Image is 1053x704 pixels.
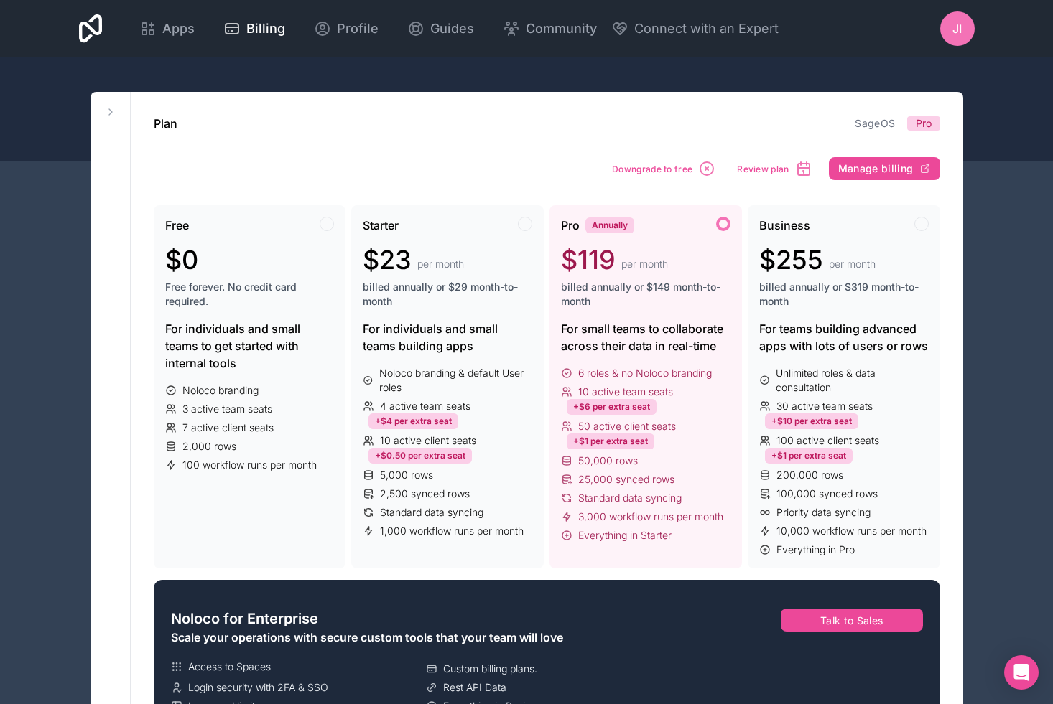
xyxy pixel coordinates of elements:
[443,662,537,676] span: Custom billing plans.
[380,487,470,501] span: 2,500 synced rows
[776,399,873,413] span: 30 active team seats
[430,19,474,39] span: Guides
[368,448,472,464] div: +$0.50 per extra seat
[380,524,524,538] span: 1,000 workflow runs per month
[363,280,532,309] span: billed annually or $29 month-to-month
[363,320,532,355] div: For individuals and small teams building apps
[765,413,858,429] div: +$10 per extra seat
[396,13,486,44] a: Guides
[561,320,730,355] div: For small teams to collaborate across their data in real-time
[578,472,674,487] span: 25,000 synced rows
[567,433,654,449] div: +$1 per extra seat
[759,280,929,309] span: billed annually or $319 month-to-month
[128,13,206,44] a: Apps
[182,383,259,398] span: Noloco branding
[765,448,853,464] div: +$1 per extra seat
[171,609,318,629] span: Noloco for Enterprise
[182,439,236,454] span: 2,000 rows
[561,280,730,309] span: billed annually or $149 month-to-month
[829,257,876,271] span: per month
[776,433,879,448] span: 100 active client seats
[1004,655,1039,690] div: Open Intercom Messenger
[337,19,379,39] span: Profile
[182,421,274,435] span: 7 active client seats
[165,217,189,234] span: Free
[776,487,878,501] span: 100,000 synced rows
[776,468,843,482] span: 200,000 rows
[567,399,657,415] div: +$6 per extra seat
[776,505,871,520] span: Priority data syncing
[380,399,470,413] span: 4 active team seats
[171,629,676,646] div: Scale your operations with secure custom tools that your team will love
[952,20,962,37] span: JI
[165,320,335,372] div: For individuals and small teams to get started with internal tools
[732,155,817,182] button: Review plan
[578,510,723,524] span: 3,000 workflow runs per month
[417,257,464,271] span: per month
[246,19,285,39] span: Billing
[578,491,682,505] span: Standard data syncing
[491,13,608,44] a: Community
[363,245,412,274] span: $23
[443,680,506,695] span: Rest API Data
[585,217,634,233] div: Annually
[578,366,712,380] span: 6 roles & no Noloco branding
[368,413,458,429] div: +$4 per extra seat
[302,13,390,44] a: Profile
[776,366,928,395] span: Unlimited roles & data consultation
[380,433,476,448] span: 10 active client seats
[621,257,668,271] span: per month
[916,116,932,131] span: Pro
[212,13,297,44] a: Billing
[634,19,779,39] span: Connect with an Expert
[607,155,720,182] button: Downgrade to free
[182,458,317,472] span: 100 workflow runs per month
[781,609,923,632] button: Talk to Sales
[855,117,895,129] a: SageOS
[154,115,177,132] h1: Plan
[578,528,672,543] span: Everything in Starter
[829,157,940,180] button: Manage billing
[776,524,927,538] span: 10,000 workflow runs per month
[838,162,914,175] span: Manage billing
[759,245,823,274] span: $255
[188,680,328,695] span: Login security with 2FA & SSO
[363,217,399,234] span: Starter
[526,19,597,39] span: Community
[578,454,638,468] span: 50,000 rows
[561,245,616,274] span: $119
[611,19,779,39] button: Connect with an Expert
[165,280,335,309] span: Free forever. No credit card required.
[380,505,483,520] span: Standard data syncing
[379,366,532,395] span: Noloco branding & default User roles
[578,419,676,433] span: 50 active client seats
[737,164,789,174] span: Review plan
[776,543,855,557] span: Everything in Pro
[165,245,198,274] span: $0
[561,217,580,234] span: Pro
[759,217,810,234] span: Business
[578,385,673,399] span: 10 active team seats
[182,402,272,416] span: 3 active team seats
[162,19,195,39] span: Apps
[612,164,692,174] span: Downgrade to free
[188,660,271,674] span: Access to Spaces
[759,320,929,355] div: For teams building advanced apps with lots of users or rows
[380,468,433,482] span: 5,000 rows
